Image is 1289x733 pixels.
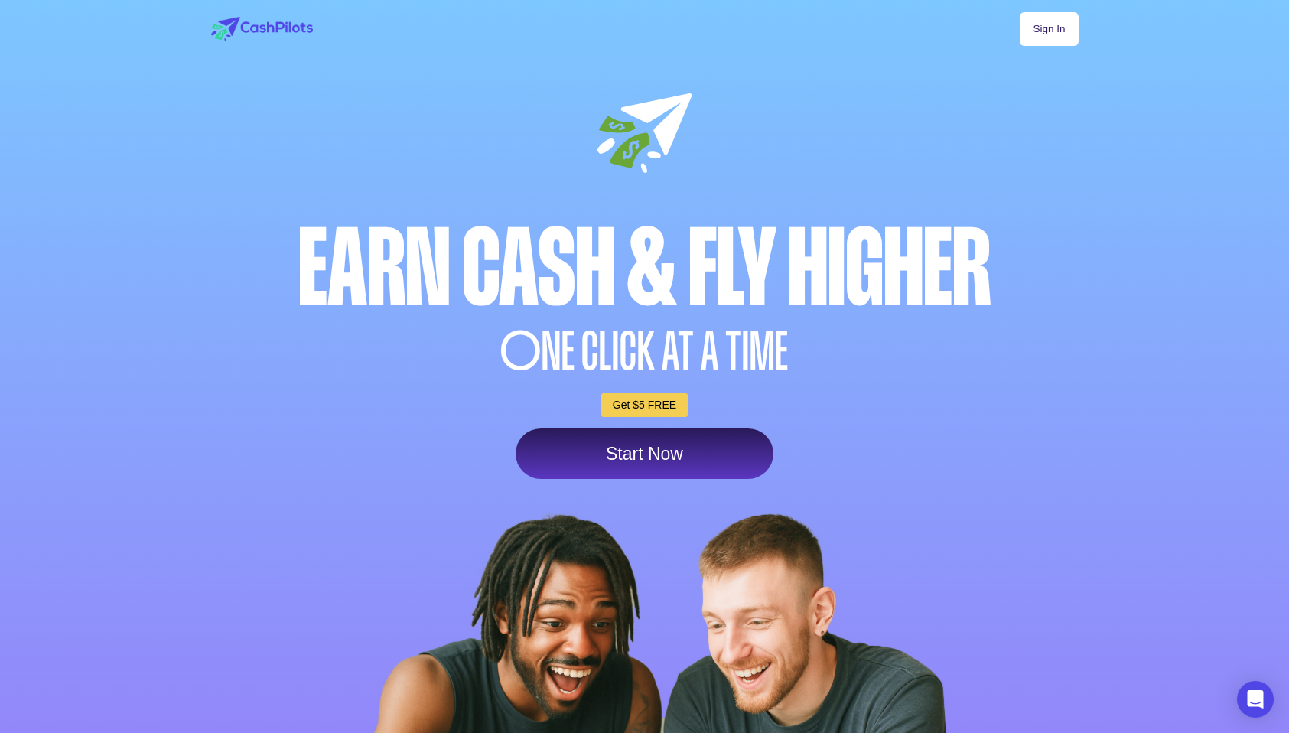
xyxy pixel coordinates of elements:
[211,17,313,41] img: logo
[500,325,542,378] span: O
[516,428,773,479] a: Start Now
[601,393,688,417] a: Get $5 FREE
[1237,681,1274,718] div: Open Intercom Messenger
[1020,12,1078,46] a: Sign In
[207,215,1082,321] div: Earn Cash & Fly higher
[207,325,1082,378] div: NE CLICK AT A TIME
